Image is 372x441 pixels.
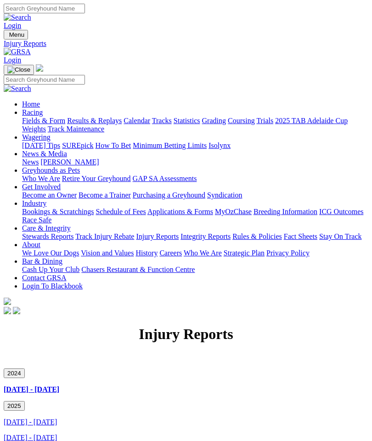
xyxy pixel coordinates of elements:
[22,175,368,183] div: Greyhounds as Pets
[4,4,85,13] input: Search
[22,125,46,133] a: Weights
[22,282,83,290] a: Login To Blackbook
[81,266,195,273] a: Chasers Restaurant & Function Centre
[133,175,197,182] a: GAP SA Assessments
[4,48,31,56] img: GRSA
[22,232,368,241] div: Care & Integrity
[36,64,43,72] img: logo-grsa-white.png
[22,249,368,257] div: About
[4,40,368,48] a: Injury Reports
[96,208,146,215] a: Schedule of Fees
[22,249,79,257] a: We Love Our Dogs
[4,368,25,378] button: 2024
[4,22,21,29] a: Login
[254,208,317,215] a: Breeding Information
[133,141,207,149] a: Minimum Betting Limits
[4,401,25,411] button: 2025
[4,418,57,426] a: [DATE] - [DATE]
[22,158,39,166] a: News
[4,298,11,305] img: logo-grsa-white.png
[22,175,60,182] a: Who We Are
[9,31,24,38] span: Menu
[228,117,255,124] a: Coursing
[75,232,134,240] a: Track Injury Rebate
[22,117,65,124] a: Fields & Form
[124,117,150,124] a: Calendar
[284,232,317,240] a: Fact Sheets
[266,249,310,257] a: Privacy Policy
[22,100,40,108] a: Home
[22,133,51,141] a: Wagering
[152,117,172,124] a: Tracks
[202,117,226,124] a: Grading
[22,241,40,249] a: About
[40,158,99,166] a: [PERSON_NAME]
[4,30,28,40] button: Toggle navigation
[22,117,368,133] div: Racing
[22,158,368,166] div: News & Media
[232,232,282,240] a: Rules & Policies
[79,191,131,199] a: Become a Trainer
[22,266,79,273] a: Cash Up Your Club
[22,208,368,224] div: Industry
[7,66,30,73] img: Close
[62,175,131,182] a: Retire Your Greyhound
[22,257,62,265] a: Bar & Dining
[4,56,21,64] a: Login
[22,183,61,191] a: Get Involved
[62,141,93,149] a: SUREpick
[22,232,73,240] a: Stewards Reports
[275,117,348,124] a: 2025 TAB Adelaide Cup
[22,274,66,282] a: Contact GRSA
[4,65,34,75] button: Toggle navigation
[22,224,71,232] a: Care & Integrity
[224,249,265,257] a: Strategic Plan
[207,191,242,199] a: Syndication
[22,141,60,149] a: [DATE] Tips
[22,191,368,199] div: Get Involved
[133,191,205,199] a: Purchasing a Greyhound
[48,125,104,133] a: Track Maintenance
[215,208,252,215] a: MyOzChase
[22,166,80,174] a: Greyhounds as Pets
[13,307,20,314] img: twitter.svg
[22,266,368,274] div: Bar & Dining
[147,208,213,215] a: Applications & Forms
[319,208,363,215] a: ICG Outcomes
[81,249,134,257] a: Vision and Values
[4,13,31,22] img: Search
[4,85,31,93] img: Search
[174,117,200,124] a: Statistics
[22,208,94,215] a: Bookings & Scratchings
[209,141,231,149] a: Isolynx
[96,141,131,149] a: How To Bet
[22,191,77,199] a: Become an Owner
[67,117,122,124] a: Results & Replays
[256,117,273,124] a: Trials
[159,249,182,257] a: Careers
[135,249,158,257] a: History
[4,385,59,393] a: [DATE] - [DATE]
[4,307,11,314] img: facebook.svg
[180,232,231,240] a: Integrity Reports
[22,108,43,116] a: Racing
[4,75,85,85] input: Search
[22,141,368,150] div: Wagering
[136,232,179,240] a: Injury Reports
[22,216,51,224] a: Race Safe
[139,326,233,342] strong: Injury Reports
[184,249,222,257] a: Who We Are
[319,232,361,240] a: Stay On Track
[22,150,67,158] a: News & Media
[22,199,46,207] a: Industry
